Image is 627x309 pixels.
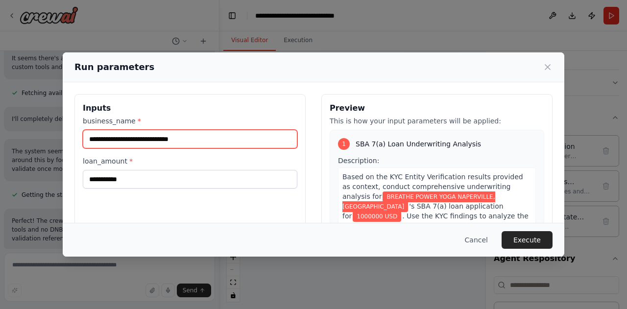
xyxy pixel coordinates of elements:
[74,60,154,74] h2: Run parameters
[83,102,297,114] h3: Inputs
[342,191,495,212] span: Variable: business_name
[330,116,544,126] p: This is how your input parameters will be applied:
[353,211,401,222] span: Variable: loan_amount
[330,102,544,114] h3: Preview
[342,173,523,200] span: Based on the KYC Entity Verification results provided as context, conduct comprehensive underwrit...
[457,231,496,249] button: Cancel
[342,202,504,220] span: 's SBA 7(a) loan application for
[502,231,553,249] button: Execute
[83,156,297,166] label: loan_amount
[338,157,379,165] span: Description:
[83,116,297,126] label: business_name
[356,139,481,149] span: SBA 7(a) Loan Underwriting Analysis
[338,138,350,150] div: 1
